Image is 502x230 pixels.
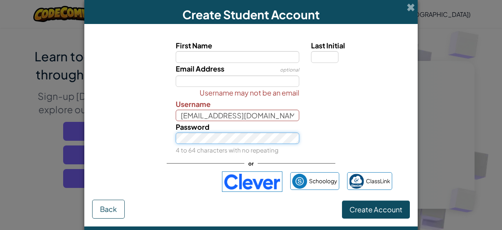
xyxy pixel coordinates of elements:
span: Back [100,204,117,213]
span: Last Initial [311,41,345,50]
span: ClassLink [366,175,390,187]
span: Username [176,99,211,109]
span: or [244,158,258,169]
img: schoology.png [292,174,307,189]
img: clever-logo-blue.png [222,171,282,192]
button: Create Account [342,201,410,219]
span: optional [280,67,299,73]
img: classlink-logo-small.png [349,174,364,189]
span: First Name [176,41,212,50]
span: Username may not be an email [200,87,299,98]
span: Schoology [309,175,337,187]
span: Create Account [349,205,402,214]
span: Create Student Account [182,7,320,22]
span: Email Address [176,64,224,73]
iframe: Sign in with Google Button [106,173,218,190]
small: 4 to 64 characters with no repeating [176,146,278,154]
button: Back [92,200,125,219]
span: Password [176,122,209,131]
